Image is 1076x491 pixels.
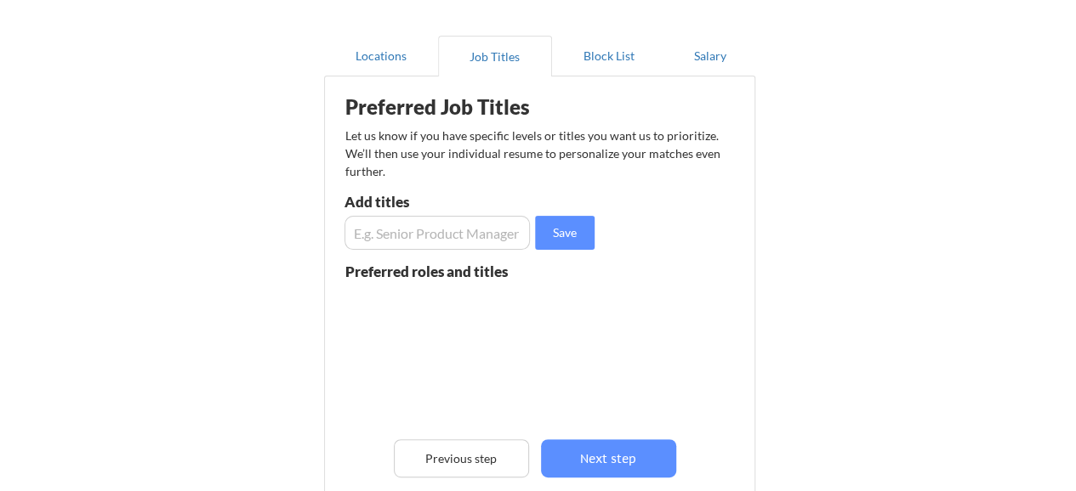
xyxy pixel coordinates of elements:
input: E.g. Senior Product Manager [344,216,531,250]
button: Next step [541,439,676,477]
button: Save [535,216,595,250]
div: Let us know if you have specific levels or titles you want us to prioritize. We’ll then use your ... [345,127,723,180]
div: Add titles [344,195,526,209]
button: Locations [324,36,438,76]
div: Preferred Job Titles [345,97,561,117]
button: Block List [552,36,666,76]
div: Preferred roles and titles [345,264,530,279]
button: Salary [666,36,755,76]
button: Previous step [394,439,529,477]
button: Job Titles [438,36,552,76]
